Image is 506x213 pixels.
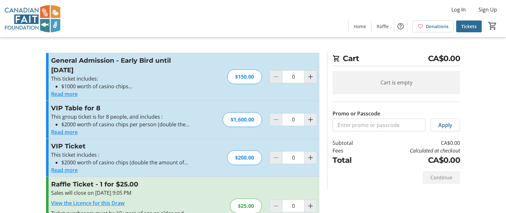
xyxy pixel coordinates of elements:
div: $150.00 [227,69,262,84]
button: Read more [51,128,78,136]
p: This ticket includes: [51,75,191,83]
div: $1,600.00 [223,112,262,127]
button: Apply [431,119,460,131]
p: This ticket includes : [51,151,191,159]
div: $200.00 [227,150,262,165]
input: VIP Ticket Quantity [282,151,304,164]
h2: Cart [333,53,460,66]
span: Raffle [377,23,389,30]
button: Log In [446,4,471,15]
span: Home [354,23,366,30]
button: Read more [51,90,78,98]
span: CA$0.00 [428,53,460,64]
td: CA$0.00 [370,139,460,147]
button: Increment by one [304,114,317,126]
h3: Raffle Ticket - 1 for $25.00 [51,179,191,189]
p: This group ticket is for 8 people, and includes : [51,113,191,121]
a: Donations [412,20,454,32]
span: Tickets [461,23,477,30]
button: Increment by one [304,152,317,164]
img: Canadian FAIT Foundation's Logo [4,3,61,35]
a: Tickets [456,20,482,32]
span: Donations [426,23,448,30]
h3: VIP Table for 8 [51,103,191,113]
button: Cart [487,20,498,32]
a: View the Licence for this Draw [51,200,125,207]
input: General Admission - Early Bird until Sept 30th Quantity [282,70,304,83]
div: Cart is empty [333,71,460,94]
td: Total [333,154,370,166]
input: Enter promo or passcode [333,119,425,131]
input: VIP Table for 8 Quantity [282,113,304,126]
button: Increment by one [304,71,317,83]
li: $2000 worth of casino chips (double the amount of chips compared to a regular ticket) [61,159,191,166]
button: Increment by one [304,200,317,212]
span: Apply [438,121,452,129]
div: Sales will close on [DATE] 9:05 PM [51,189,191,197]
td: Fees [333,147,370,154]
span: Log In [451,6,466,13]
button: Help [394,20,407,33]
input: Raffle Ticket Quantity [282,200,304,212]
a: Home [349,20,371,32]
td: CA$0.00 [370,154,460,166]
li: $1000 worth of casino chips [61,83,191,90]
span: Sign Up [479,6,497,13]
label: Promo or Passcode [333,110,380,117]
h3: General Admission - Early Bird until [DATE] [51,56,191,75]
h3: VIP Ticket [51,141,191,151]
li: $2000 worth of casino chips per person (double the amount of chips compared to a regular ticket) [61,121,191,128]
button: Read more [51,166,78,174]
td: Calculated at checkout [370,147,460,154]
a: Raffle [372,20,394,32]
button: Sign Up [473,4,502,15]
td: Subtotal [333,139,370,147]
